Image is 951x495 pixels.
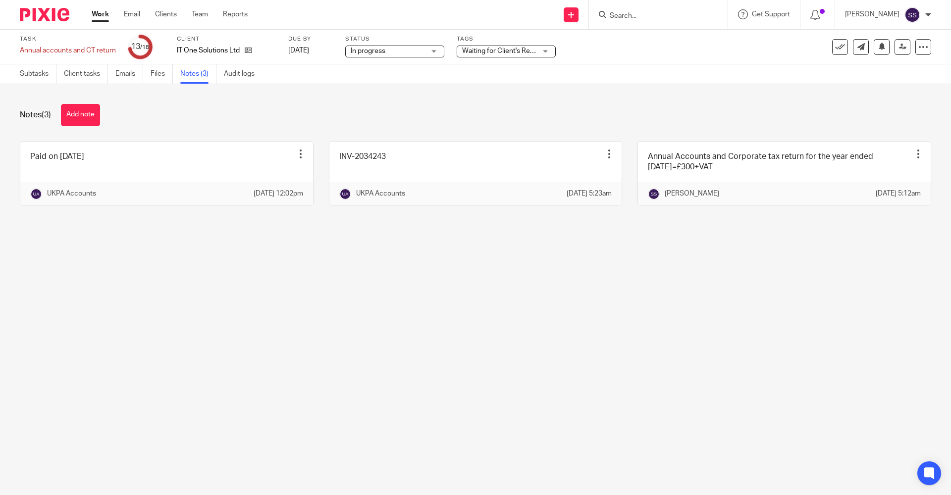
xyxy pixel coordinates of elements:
input: Search [609,12,698,21]
p: [DATE] 5:23am [567,189,612,198]
img: svg%3E [30,188,42,200]
img: svg%3E [904,7,920,23]
a: Clients [155,9,177,19]
label: Task [20,35,116,43]
img: Pixie [20,8,69,21]
a: Work [92,9,109,19]
img: svg%3E [648,188,660,200]
div: Annual accounts and CT return [20,46,116,55]
p: UKPA Accounts [47,189,96,198]
a: Client tasks [64,64,108,84]
img: svg%3E [339,188,351,200]
div: 13 [131,41,149,52]
span: Get Support [752,11,790,18]
p: UKPA Accounts [356,189,405,198]
label: Status [345,35,444,43]
a: Email [124,9,140,19]
span: In progress [351,48,385,54]
label: Due by [288,35,333,43]
p: [DATE] 5:12am [876,189,921,198]
a: Reports [223,9,248,19]
a: Subtasks [20,64,56,84]
a: Emails [115,64,143,84]
p: [DATE] 12:02pm [254,189,303,198]
label: Tags [457,35,556,43]
a: Notes (3) [180,64,216,84]
p: [PERSON_NAME] [845,9,899,19]
a: Team [192,9,208,19]
button: Add note [61,104,100,126]
span: Waiting for Client's Response. [462,48,554,54]
a: Audit logs [224,64,262,84]
a: Files [151,64,173,84]
label: Client [177,35,276,43]
span: (3) [42,111,51,119]
p: IT One Solutions Ltd [177,46,240,55]
span: [DATE] [288,47,309,54]
p: [PERSON_NAME] [665,189,719,198]
small: /18 [140,45,149,50]
h1: Notes [20,110,51,120]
